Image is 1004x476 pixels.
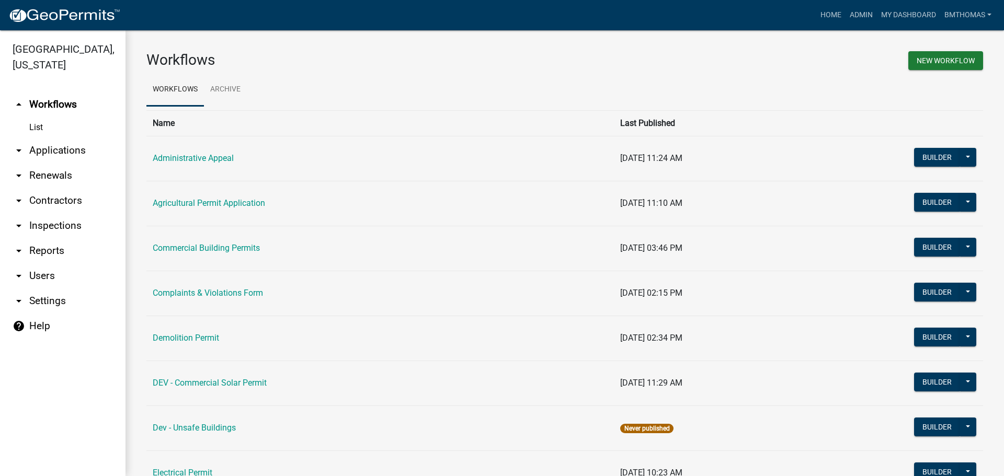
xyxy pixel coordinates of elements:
a: Complaints & Violations Form [153,288,263,298]
a: Commercial Building Permits [153,243,260,253]
i: arrow_drop_down [13,194,25,207]
span: [DATE] 02:15 PM [620,288,682,298]
a: Demolition Permit [153,333,219,343]
h3: Workflows [146,51,557,69]
a: Workflows [146,73,204,107]
button: Builder [914,417,960,436]
i: help [13,320,25,332]
i: arrow_drop_down [13,144,25,157]
button: Builder [914,193,960,212]
i: arrow_drop_up [13,98,25,111]
span: [DATE] 02:34 PM [620,333,682,343]
i: arrow_drop_down [13,295,25,307]
i: arrow_drop_down [13,219,25,232]
span: Never published [620,424,673,433]
button: Builder [914,328,960,346]
span: [DATE] 11:24 AM [620,153,682,163]
span: [DATE] 03:46 PM [620,243,682,253]
a: Home [816,5,846,25]
a: Admin [846,5,877,25]
a: Administrative Appeal [153,153,234,163]
a: Dev - Unsafe Buildings [153,423,236,433]
a: Agricultural Permit Application [153,198,265,208]
a: Archive [204,73,247,107]
button: Builder [914,238,960,257]
i: arrow_drop_down [13,245,25,257]
a: DEV - Commercial Solar Permit [153,378,267,388]
a: bmthomas [940,5,996,25]
button: Builder [914,148,960,167]
button: New Workflow [908,51,983,70]
button: Builder [914,373,960,391]
button: Builder [914,283,960,301]
i: arrow_drop_down [13,169,25,182]
th: Name [146,110,614,136]
a: My Dashboard [877,5,940,25]
span: [DATE] 11:10 AM [620,198,682,208]
th: Last Published [614,110,797,136]
span: [DATE] 11:29 AM [620,378,682,388]
i: arrow_drop_down [13,270,25,282]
